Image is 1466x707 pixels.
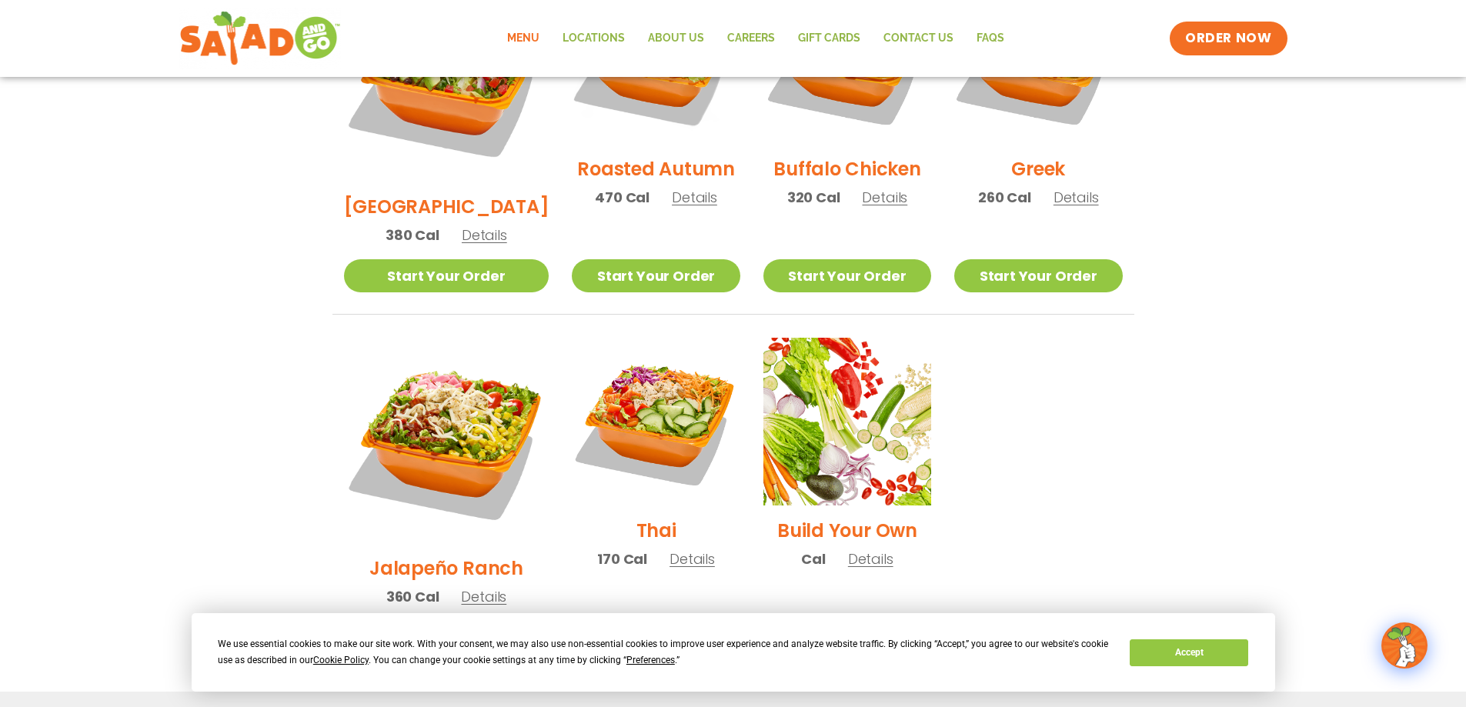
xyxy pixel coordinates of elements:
[461,587,506,606] span: Details
[670,549,715,569] span: Details
[218,636,1111,669] div: We use essential cookies to make our site work. With your consent, we may also use non-essential ...
[595,187,650,208] span: 470 Cal
[386,225,439,245] span: 380 Cal
[777,517,917,544] h2: Build Your Own
[801,549,825,569] span: Cal
[369,555,523,582] h2: Jalapeño Ranch
[1170,22,1287,55] a: ORDER NOW
[577,155,735,182] h2: Roasted Autumn
[496,21,1016,56] nav: Menu
[496,21,551,56] a: Menu
[978,187,1031,208] span: 260 Cal
[1011,155,1065,182] h2: Greek
[626,655,675,665] span: Preferences
[965,21,1016,56] a: FAQs
[872,21,965,56] a: Contact Us
[1185,29,1271,48] span: ORDER NOW
[1130,639,1248,666] button: Accept
[716,21,786,56] a: Careers
[636,21,716,56] a: About Us
[636,517,676,544] h2: Thai
[313,655,369,665] span: Cookie Policy
[192,613,1275,692] div: Cookie Consent Prompt
[551,21,636,56] a: Locations
[179,8,342,69] img: new-SAG-logo-768×292
[572,259,740,292] a: Start Your Order
[1054,188,1099,207] span: Details
[344,259,549,292] a: Start Your Order
[773,155,920,182] h2: Buffalo Chicken
[462,225,507,245] span: Details
[954,259,1122,292] a: Start Your Order
[1383,624,1426,667] img: wpChatIcon
[763,338,931,505] img: Product photo for Build Your Own
[386,586,439,607] span: 360 Cal
[672,188,717,207] span: Details
[597,549,647,569] span: 170 Cal
[763,259,931,292] a: Start Your Order
[862,188,907,207] span: Details
[786,21,872,56] a: GIFT CARDS
[344,193,549,220] h2: [GEOGRAPHIC_DATA]
[572,338,740,505] img: Product photo for Thai Salad
[344,338,549,543] img: Product photo for Jalapeño Ranch Salad
[787,187,840,208] span: 320 Cal
[848,549,893,569] span: Details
